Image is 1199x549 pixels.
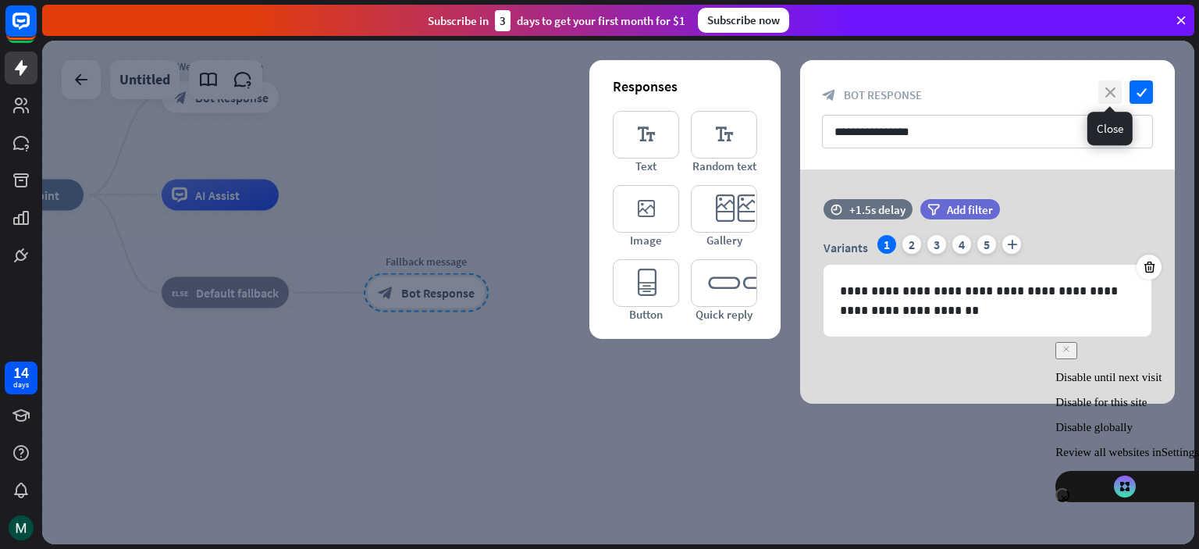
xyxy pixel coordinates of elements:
div: 2 [902,235,921,254]
span: Bot Response [844,87,922,102]
span: Add filter [947,202,993,217]
div: +1.5s delay [849,202,905,217]
div: Subscribe now [698,8,789,33]
button: Open LiveChat chat widget [12,6,59,53]
a: 14 days [5,362,37,394]
i: block_bot_response [822,88,836,102]
div: Subscribe in days to get your first month for $1 [428,10,685,31]
div: 4 [952,235,971,254]
span: Variants [824,240,868,255]
div: days [13,380,29,390]
div: 3 [495,10,511,31]
i: filter [927,204,940,216]
div: 14 [13,365,29,380]
i: check [1130,80,1153,104]
i: time [831,204,842,215]
div: 1 [877,235,896,254]
div: 5 [977,235,996,254]
i: close [1098,80,1122,104]
div: 3 [927,235,946,254]
i: plus [1002,235,1021,254]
